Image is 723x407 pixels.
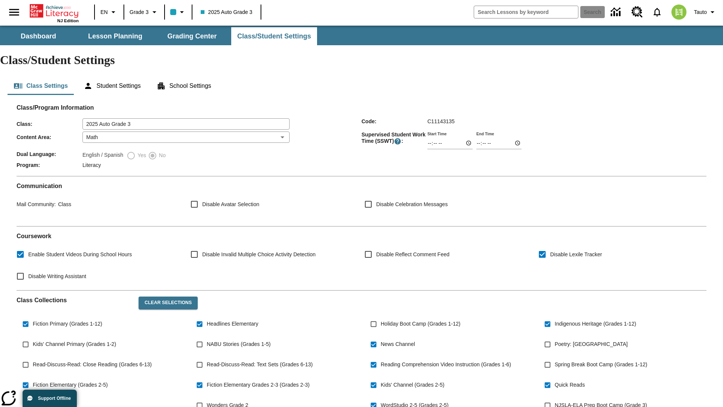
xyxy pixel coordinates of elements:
[167,5,189,19] button: Class color is light blue. Change class color
[555,361,647,369] span: Spring Break Boot Camp (Grades 1-12)
[550,251,602,259] span: Disable Lexile Tracker
[381,320,461,328] span: Holiday Boot Camp (Grades 1-12)
[167,32,217,41] span: Grading Center
[381,361,511,369] span: Reading Comprehension Video Instruction (Grades 1-6)
[33,320,102,328] span: Fiction Primary (Grades 1-12)
[17,121,82,127] span: Class :
[237,32,311,41] span: Class/Student Settings
[427,118,455,124] span: C11143135
[8,77,74,95] button: Class Settings
[82,162,101,168] span: Literacy
[202,251,316,259] span: Disable Invalid Multiple Choice Activity Detection
[78,77,146,95] button: Student Settings
[476,131,494,136] label: End Time
[136,151,146,159] span: Yes
[17,233,706,240] h2: Course work
[17,182,706,220] div: Communication
[202,200,259,208] span: Disable Avatar Selection
[647,2,667,22] a: Notifications
[376,251,450,259] span: Disable Reflect Comment Feed
[17,112,706,170] div: Class/Program Information
[57,18,79,23] span: NJ Edition
[207,340,271,348] span: NABU Stories (Grades 1-5)
[30,3,79,23] div: Home
[207,320,258,328] span: Headlines Elementary
[82,151,123,160] label: English / Spanish
[82,118,290,130] input: Class
[667,2,691,22] button: Select a new avatar
[671,5,686,20] img: avatar image
[88,32,142,41] span: Lesson Planning
[555,381,585,389] span: Quick Reads
[97,5,121,19] button: Language: EN, Select a language
[207,381,310,389] span: Fiction Elementary Grades 2-3 (Grades 2-3)
[101,8,108,16] span: EN
[606,2,627,23] a: Data Center
[127,5,162,19] button: Grade: Grade 3, Select a grade
[1,27,76,45] button: Dashboard
[381,381,444,389] span: Kids' Channel (Grades 2-5)
[201,8,253,16] span: 2025 Auto Grade 3
[8,77,715,95] div: Class/Student Settings
[555,320,636,328] span: Indigenous Heritage (Grades 1-12)
[28,251,132,259] span: Enable Student Videos During School Hours
[38,396,71,401] span: Support Offline
[361,132,427,145] span: Supervised Student Work Time (SSWT) :
[17,104,706,111] h2: Class/Program Information
[21,32,56,41] span: Dashboard
[33,340,116,348] span: Kids' Channel Primary (Grades 1-2)
[427,131,447,136] label: Start Time
[231,27,317,45] button: Class/Student Settings
[17,201,56,207] span: Mail Community :
[82,132,290,143] div: Math
[28,272,86,280] span: Disable Writing Assistant
[3,1,25,23] button: Open side menu
[30,3,79,18] a: Home
[17,297,133,304] h2: Class Collections
[361,118,427,124] span: Code :
[17,182,706,190] h2: Communication
[130,8,149,16] span: Grade 3
[33,361,152,369] span: Read-Discuss-Read: Close Reading (Grades 6-13)
[381,340,415,348] span: News Channel
[139,297,198,309] button: Clear Selections
[78,27,153,45] button: Lesson Planning
[691,5,720,19] button: Profile/Settings
[376,200,448,208] span: Disable Celebration Messages
[474,6,578,18] input: search field
[555,340,628,348] span: Poetry: [GEOGRAPHIC_DATA]
[694,8,707,16] span: Tauto
[17,134,82,140] span: Content Area :
[17,233,706,284] div: Coursework
[394,138,401,145] button: Supervised Student Work Time is the timeframe when students can take LevelSet and when lessons ar...
[33,381,108,389] span: Fiction Elementary (Grades 2-5)
[56,201,71,207] span: Class
[151,77,217,95] button: School Settings
[17,162,82,168] span: Program :
[17,151,82,157] span: Dual Language :
[207,361,313,369] span: Read-Discuss-Read: Text Sets (Grades 6-13)
[154,27,230,45] button: Grading Center
[627,2,647,22] a: Resource Center, Will open in new tab
[157,151,166,159] span: No
[23,390,77,407] button: Support Offline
